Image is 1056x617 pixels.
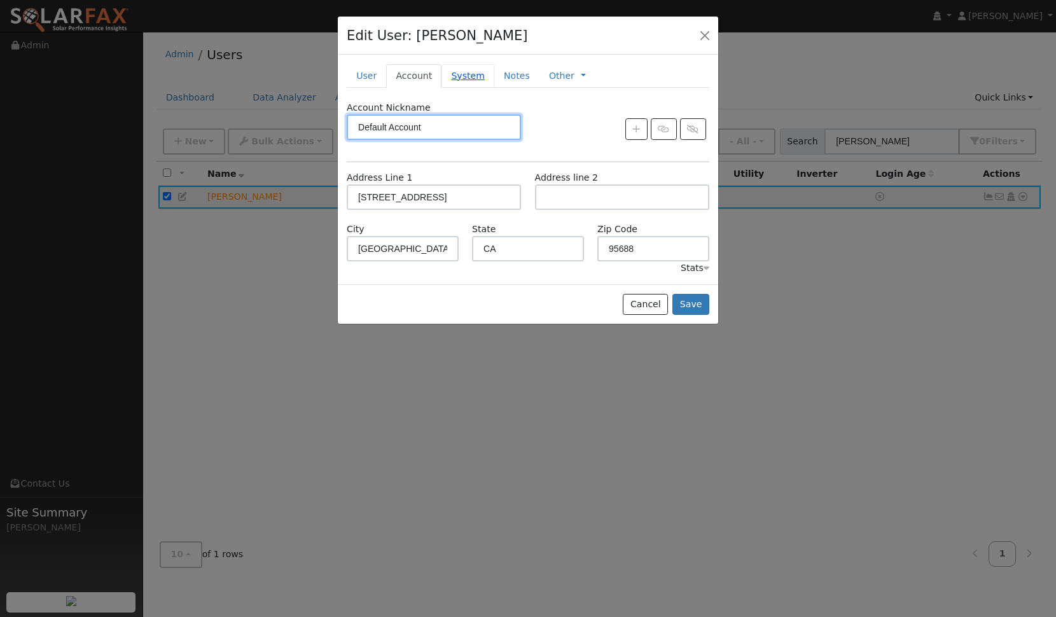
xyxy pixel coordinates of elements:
button: Link Account [651,118,677,140]
label: Address Line 1 [347,171,412,184]
label: Address line 2 [535,171,598,184]
div: Stats [681,261,709,275]
a: System [441,64,494,88]
label: State [472,223,496,236]
button: Cancel [623,294,668,315]
h4: Edit User: [PERSON_NAME] [347,25,528,46]
button: Save [672,294,709,315]
label: Account Nickname [347,101,431,114]
a: User [347,64,386,88]
a: Other [549,69,574,83]
label: City [347,223,365,236]
a: Account [386,64,441,88]
label: Zip Code [597,223,637,236]
button: Create New Account [625,118,648,140]
a: Notes [494,64,539,88]
button: Unlink Account [680,118,706,140]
